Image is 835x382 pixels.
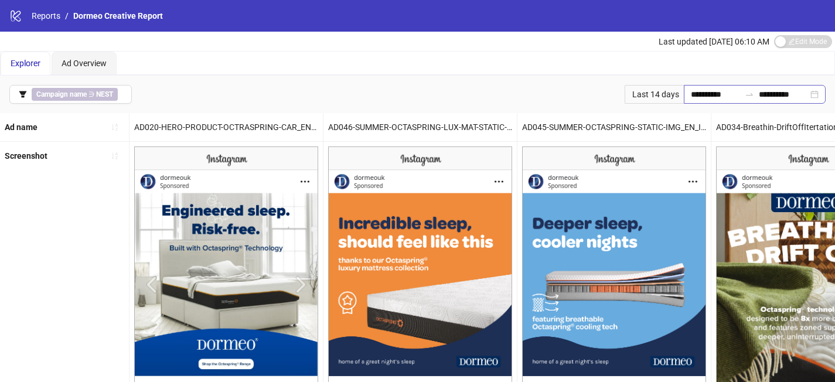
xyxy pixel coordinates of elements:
[517,113,711,141] div: AD045-SUMMER-OCTASPRING-STATIC-IMG_EN_IMG_HP_09072025_ALLG_CC_SC1_None_CONVERSION
[96,90,113,98] b: NEST
[745,90,754,99] span: to
[65,9,69,22] li: /
[29,9,63,22] a: Reports
[659,37,769,46] span: Last updated [DATE] 06:10 AM
[11,59,40,68] span: Explorer
[5,151,47,161] b: Screenshot
[745,90,754,99] span: swap-right
[36,90,87,98] b: Campaign name
[62,59,107,68] span: Ad Overview
[323,113,517,141] div: AD046-SUMMER-OCTASPRING-LUX-MAT-STATIC-IMG_EN_IMG_HP_09072025_ALLG_CC_SC1_None_CONVERSION
[5,122,38,132] b: Ad name
[73,11,163,21] span: Dormeo Creative Report
[32,88,118,101] span: ∋
[111,152,119,160] span: sort-ascending
[111,123,119,131] span: sort-ascending
[625,85,684,104] div: Last 14 days
[19,90,27,98] span: filter
[9,85,132,104] button: Campaign name ∋ NEST
[129,113,323,141] div: AD020-HERO-PRODUCT-OCTRASPRING-CAR_EN_CAR_PP_20062025_ALLG_NSE_SC1_None_CONVERSION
